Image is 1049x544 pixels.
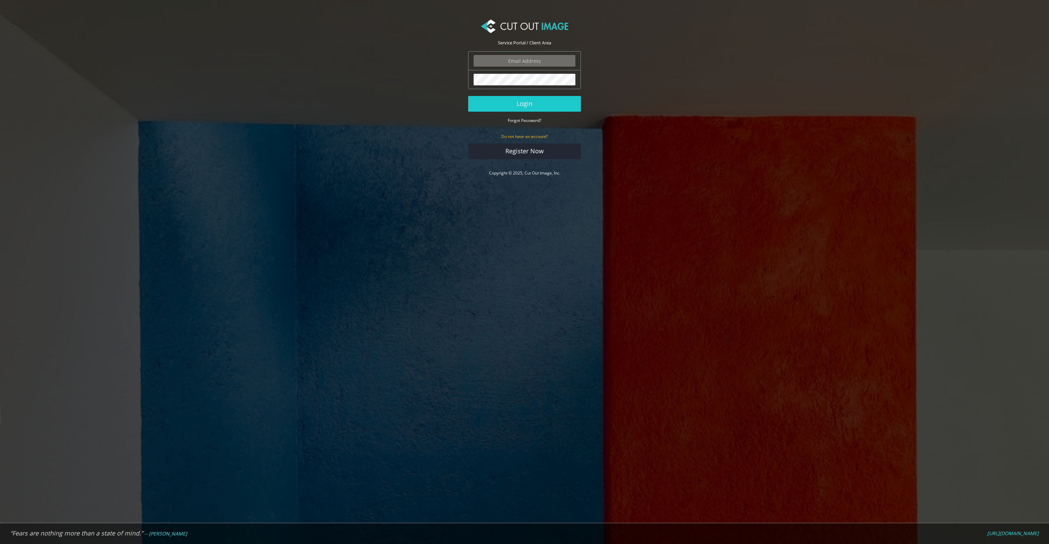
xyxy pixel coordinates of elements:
[489,170,560,176] a: Copyright © 2025, Cut Out Image, Inc.
[468,96,581,112] button: Login
[474,55,575,67] input: Email Address
[481,19,568,33] img: Cut Out Image
[501,134,548,139] small: Do not have an account?
[10,529,143,537] em: “Fears are nothing more than a state of mind.”
[508,117,541,123] a: Forgot Password?
[144,530,187,537] em: -- [PERSON_NAME]
[498,40,551,46] span: Service Portal / Client Area
[987,530,1039,536] a: [URL][DOMAIN_NAME]
[468,143,581,159] a: Register Now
